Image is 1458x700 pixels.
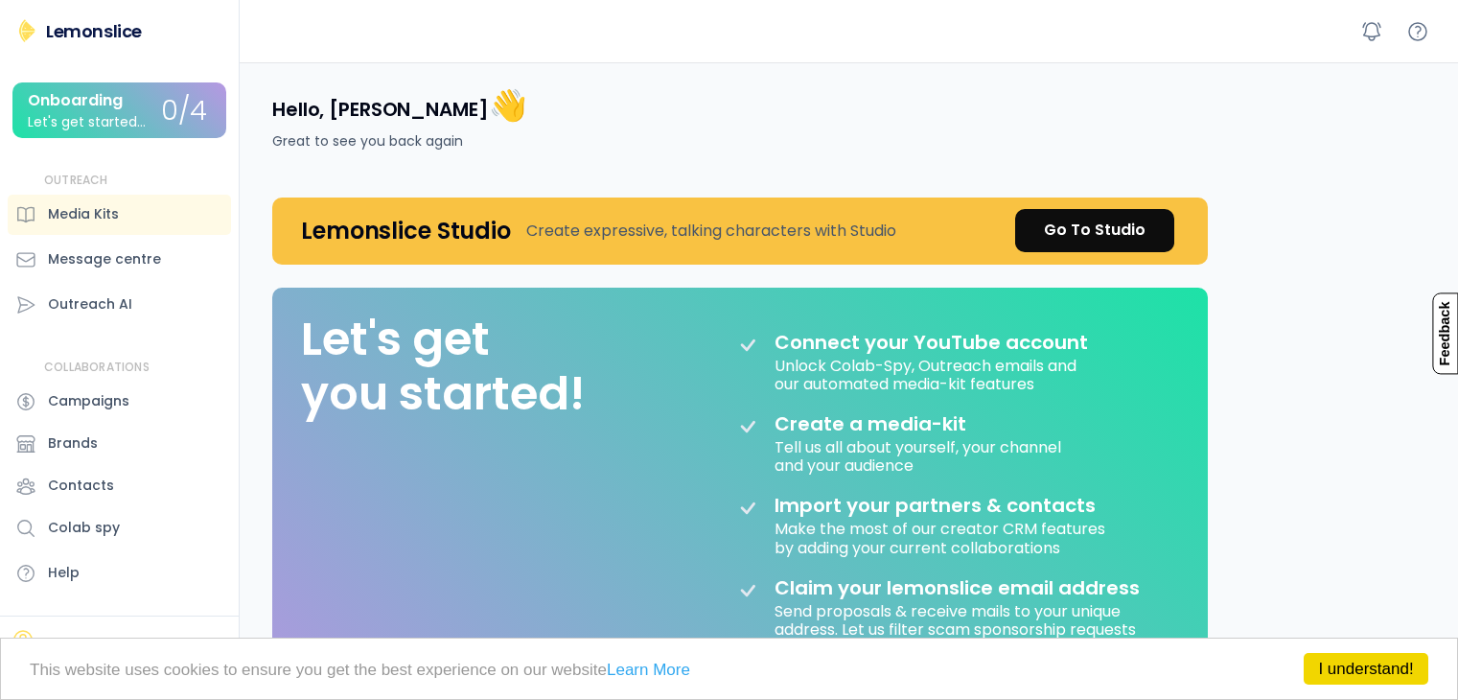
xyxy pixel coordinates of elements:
[775,494,1096,517] div: Import your partners & contacts
[44,173,108,189] div: OUTREACH
[775,412,1014,435] div: Create a media-kit
[48,391,129,411] div: Campaigns
[48,294,132,315] div: Outreach AI
[28,115,146,129] div: Let's get started...
[48,204,119,224] div: Media Kits
[607,661,690,679] a: Learn More
[48,476,114,496] div: Contacts
[15,19,38,42] img: Lemonslice
[775,331,1088,354] div: Connect your YouTube account
[46,19,142,43] div: Lemonslice
[775,517,1109,556] div: Make the most of our creator CRM features by adding your current collaborations
[48,563,80,583] div: Help
[272,131,463,152] div: Great to see you back again
[775,599,1158,639] div: Send proposals & receive mails to your unique address. Let us filter scam sponsorship requests
[272,85,526,126] h4: Hello, [PERSON_NAME]
[775,354,1080,393] div: Unlock Colab-Spy, Outreach emails and our automated media-kit features
[526,220,896,243] div: Create expressive, talking characters with Studio
[301,312,585,422] div: Let's get you started!
[1304,653,1428,685] a: I understand!
[775,435,1065,475] div: Tell us all about yourself, your channel and your audience
[489,83,527,127] font: 👋
[161,97,207,127] div: 0/4
[775,576,1140,599] div: Claim your lemonslice email address
[28,92,123,109] div: Onboarding
[301,216,511,245] h4: Lemonslice Studio
[48,518,120,538] div: Colab spy
[30,662,1428,678] p: This website uses cookies to ensure you get the best experience on our website
[1015,209,1174,252] a: Go To Studio
[48,249,161,269] div: Message centre
[1044,219,1146,242] div: Go To Studio
[44,360,150,376] div: COLLABORATIONS
[48,433,98,454] div: Brands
